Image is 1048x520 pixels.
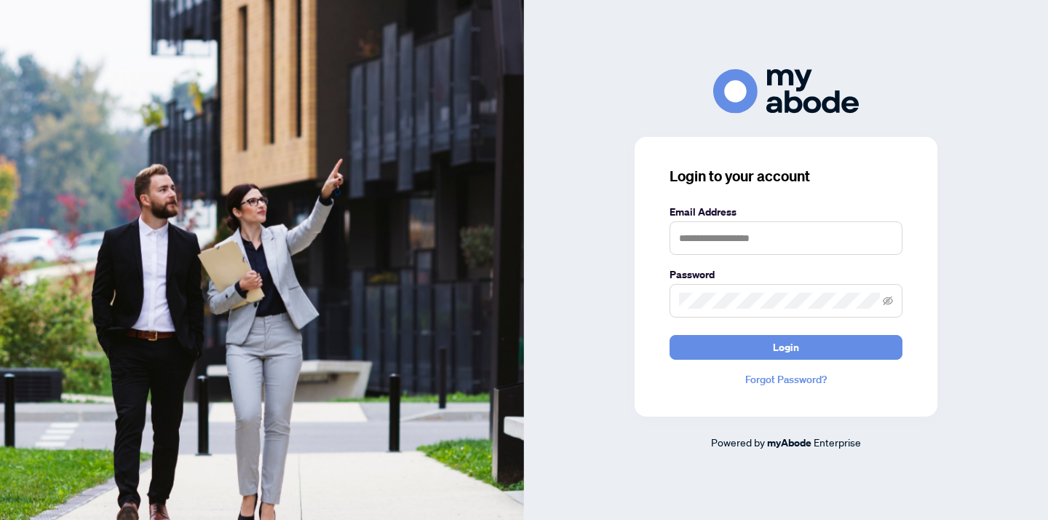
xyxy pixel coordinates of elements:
label: Email Address [670,204,902,220]
span: Enterprise [814,436,861,449]
span: Powered by [711,436,765,449]
button: Login [670,335,902,360]
img: ma-logo [713,69,859,114]
span: eye-invisible [883,296,893,306]
label: Password [670,267,902,283]
span: Login [773,336,799,359]
a: myAbode [767,435,811,451]
h3: Login to your account [670,166,902,186]
a: Forgot Password? [670,371,902,387]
